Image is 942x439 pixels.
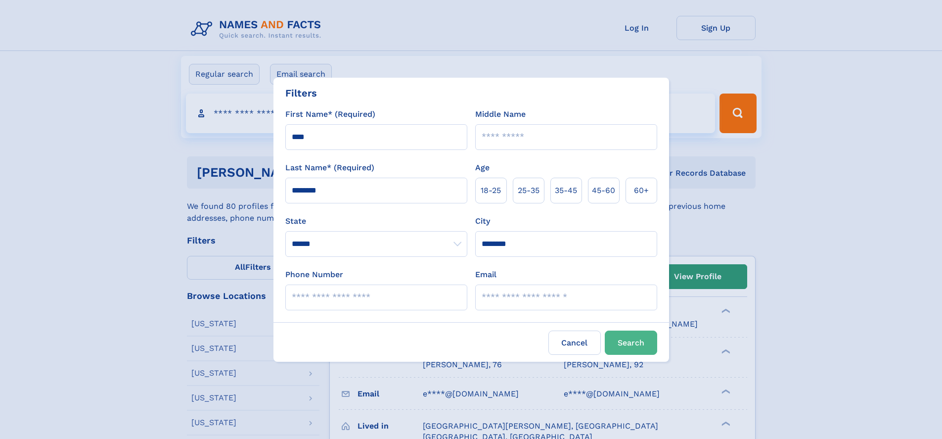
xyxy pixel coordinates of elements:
[518,185,539,196] span: 25‑35
[285,86,317,100] div: Filters
[285,215,467,227] label: State
[285,108,375,120] label: First Name* (Required)
[592,185,615,196] span: 45‑60
[548,331,601,355] label: Cancel
[475,215,490,227] label: City
[285,269,343,281] label: Phone Number
[605,331,657,355] button: Search
[475,162,490,174] label: Age
[481,185,501,196] span: 18‑25
[555,185,577,196] span: 35‑45
[475,108,526,120] label: Middle Name
[634,185,649,196] span: 60+
[285,162,374,174] label: Last Name* (Required)
[475,269,496,281] label: Email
